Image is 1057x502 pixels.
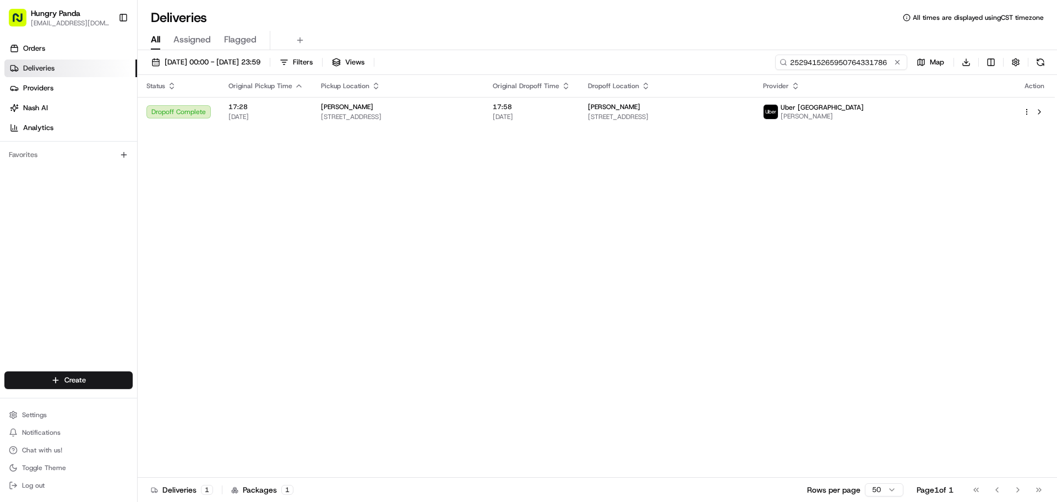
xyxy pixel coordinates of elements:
a: Deliveries [4,60,137,77]
span: • [36,171,40,180]
input: Clear [29,71,182,83]
span: Provider [763,82,789,90]
span: Settings [22,411,47,419]
span: Chat with us! [22,446,62,455]
span: Original Dropoff Time [493,82,559,90]
span: Assigned [173,33,211,46]
span: Map [930,57,944,67]
div: We're available if you need us! [50,116,151,125]
span: 17:58 [493,102,570,111]
button: Hungry Panda [31,8,80,19]
span: 8月7日 [97,201,119,209]
span: [PERSON_NAME] [321,102,373,111]
span: 17:28 [228,102,303,111]
div: Action [1023,82,1046,90]
button: Hungry Panda[EMAIL_ADDRESS][DOMAIN_NAME] [4,4,114,31]
button: Start new chat [187,109,200,122]
div: Start new chat [50,105,181,116]
span: Toggle Theme [22,463,66,472]
span: [DATE] [228,112,303,121]
button: Notifications [4,425,133,440]
button: Filters [275,55,318,70]
div: 1 [201,485,213,495]
span: [DATE] 00:00 - [DATE] 23:59 [165,57,260,67]
div: Past conversations [11,143,70,152]
a: Providers [4,79,137,97]
div: 1 [281,485,293,495]
span: Pickup Location [321,82,369,90]
span: Flagged [224,33,257,46]
span: Status [146,82,165,90]
img: 1736555255976-a54dd68f-1ca7-489b-9aae-adbdc363a1c4 [11,105,31,125]
button: [EMAIL_ADDRESS][DOMAIN_NAME] [31,19,110,28]
a: 💻API Documentation [89,242,181,262]
button: Refresh [1033,55,1048,70]
span: Providers [23,83,53,93]
a: Analytics [4,119,137,137]
button: Log out [4,478,133,493]
span: 8月15日 [42,171,68,180]
span: [PERSON_NAME] [781,112,864,121]
p: Rows per page [807,484,860,495]
button: Toggle Theme [4,460,133,476]
a: Powered byPylon [78,273,133,282]
span: Filters [293,57,313,67]
button: [DATE] 00:00 - [DATE] 23:59 [146,55,265,70]
span: API Documentation [104,246,177,257]
span: [PERSON_NAME] [34,201,89,209]
span: Dropoff Location [588,82,639,90]
span: Nash AI [23,103,48,113]
button: Views [327,55,369,70]
span: Pylon [110,273,133,282]
span: • [91,201,95,209]
span: Log out [22,481,45,490]
span: [STREET_ADDRESS] [588,112,745,121]
span: Uber [GEOGRAPHIC_DATA] [781,103,864,112]
h1: Deliveries [151,9,207,26]
div: Favorites [4,146,133,164]
span: Views [345,57,364,67]
button: See all [171,141,200,154]
img: Asif Zaman Khan [11,190,29,208]
a: 📗Knowledge Base [7,242,89,262]
span: [PERSON_NAME] [588,102,640,111]
span: Knowledge Base [22,246,84,257]
a: Nash AI [4,99,137,117]
div: 📗 [11,247,20,256]
img: Nash [11,11,33,33]
span: [DATE] [493,112,570,121]
span: Create [64,375,86,385]
div: 💻 [93,247,102,256]
button: Create [4,371,133,389]
img: uber-new-logo.jpeg [764,105,778,119]
span: Notifications [22,428,61,437]
div: Deliveries [151,484,213,495]
span: All [151,33,160,46]
span: [STREET_ADDRESS] [321,112,475,121]
p: Welcome 👋 [11,44,200,62]
a: Orders [4,40,137,57]
span: Analytics [23,123,53,133]
input: Type to search [775,55,907,70]
div: Packages [231,484,293,495]
button: Chat with us! [4,442,133,458]
img: 1736555255976-a54dd68f-1ca7-489b-9aae-adbdc363a1c4 [22,201,31,210]
img: 1727276513143-84d647e1-66c0-4f92-a045-3c9f9f5dfd92 [23,105,43,125]
button: Map [912,55,949,70]
button: Settings [4,407,133,423]
div: Page 1 of 1 [917,484,954,495]
span: Orders [23,44,45,53]
span: Deliveries [23,63,55,73]
span: Original Pickup Time [228,82,292,90]
span: All times are displayed using CST timezone [913,13,1044,22]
